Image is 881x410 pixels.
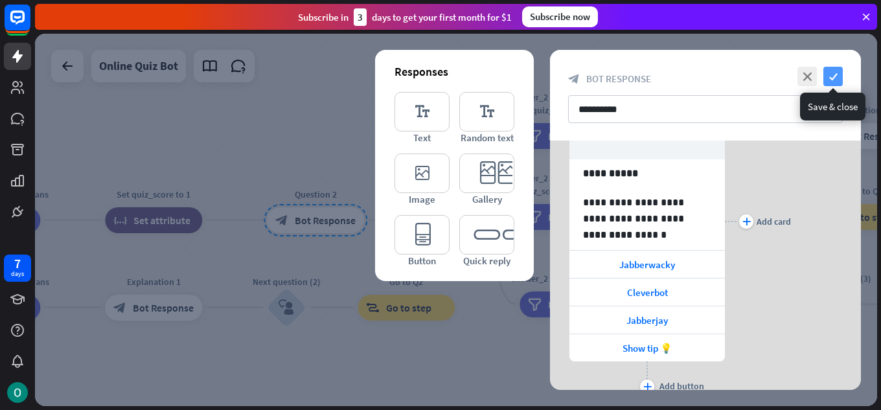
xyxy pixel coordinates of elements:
[619,258,675,271] span: Jabberwacky
[659,380,704,392] div: Add button
[627,286,668,299] span: Cleverbot
[11,269,24,279] div: days
[522,6,598,27] div: Subscribe now
[568,73,580,85] i: block_bot_response
[757,216,791,227] div: Add card
[4,255,31,282] a: 7 days
[586,73,651,85] span: Bot Response
[823,67,843,86] i: check
[14,258,21,269] div: 7
[643,383,652,391] i: plus
[298,8,512,26] div: Subscribe in days to get your first month for $1
[10,5,49,44] button: Open LiveChat chat widget
[742,218,751,225] i: plus
[626,314,668,326] span: Jabberjay
[797,67,817,86] i: close
[623,342,672,354] span: Show tip 💡
[354,8,367,26] div: 3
